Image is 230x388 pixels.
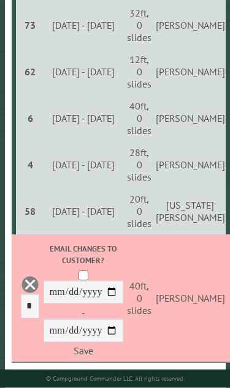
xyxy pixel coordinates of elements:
td: [PERSON_NAME] [154,48,227,95]
div: 4 [21,159,39,171]
td: 20ft, 0 slides [125,188,154,234]
td: [PERSON_NAME] [154,2,227,48]
div: 6 [21,112,39,124]
div: [DATE] - [DATE] [44,112,123,124]
div: [DATE] - [DATE] [44,205,123,217]
div: [DATE] - [DATE] [44,19,123,31]
div: 62 [21,65,39,78]
td: 28ft, 0 slides [125,141,154,188]
a: Delete this reservation [21,275,39,294]
div: [DATE] - [DATE] [44,65,123,78]
td: [PERSON_NAME] [154,141,227,188]
div: - [44,243,123,357]
div: 58 [21,205,39,217]
td: 40ft, 0 slides [125,234,154,363]
small: © Campground Commander LLC. All rights reserved. [46,375,185,382]
td: 12ft, 0 slides [125,48,154,95]
td: [PERSON_NAME] [154,95,227,141]
td: [US_STATE][PERSON_NAME] [154,188,227,234]
div: [DATE] - [DATE] [44,159,123,171]
td: 40ft, 0 slides [125,95,154,141]
td: [PERSON_NAME] [154,234,227,363]
td: 32ft, 0 slides [125,2,154,48]
a: Save [74,345,93,357]
label: Email changes to customer? [44,243,123,266]
div: 73 [21,19,39,31]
